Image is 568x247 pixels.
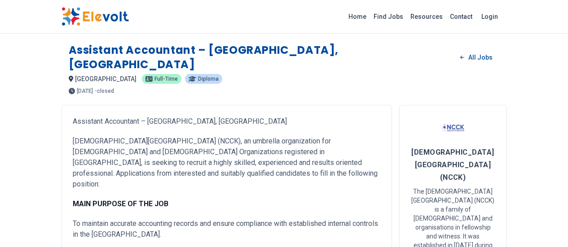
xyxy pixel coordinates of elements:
p: To maintain accurate accounting records and ensure compliance with established internal controls ... [73,218,381,240]
a: Contact [446,9,476,24]
p: - closed [95,88,114,94]
h1: Assistant Accountant – [GEOGRAPHIC_DATA], [GEOGRAPHIC_DATA] [69,43,454,72]
a: All Jobs [453,51,499,64]
img: National Council of Churches of Kenya (NCCK) [442,116,464,139]
a: Find Jobs [370,9,407,24]
span: full-time [154,76,178,82]
span: [GEOGRAPHIC_DATA] [75,75,136,82]
a: Home [345,9,370,24]
a: Resources [407,9,446,24]
p: [DEMOGRAPHIC_DATA][GEOGRAPHIC_DATA] (NCCK), an umbrella organization for [DEMOGRAPHIC_DATA] and [... [73,136,381,190]
strong: MAIN PURPOSE OF THE JOB [73,199,168,208]
span: [DATE] [77,88,93,94]
span: diploma [198,76,219,82]
p: Assistant Accountant – [GEOGRAPHIC_DATA], [GEOGRAPHIC_DATA] [73,116,381,127]
a: Login [476,8,503,26]
span: [DEMOGRAPHIC_DATA][GEOGRAPHIC_DATA] (NCCK) [411,148,494,182]
img: Elevolt [62,7,129,26]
